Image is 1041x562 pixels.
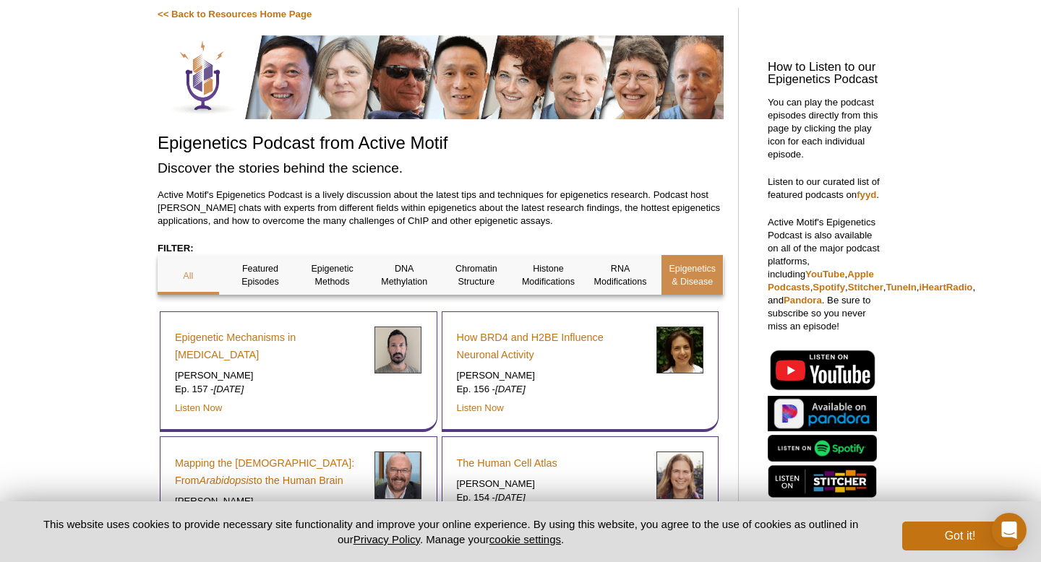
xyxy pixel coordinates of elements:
img: Listen on Spotify [768,435,877,462]
a: The Human Cell Atlas [457,454,557,472]
img: Joseph Ecker headshot [374,451,421,498]
p: Epigenetic Methods [301,262,363,288]
a: Mapping the [DEMOGRAPHIC_DATA]: FromArabidopsisto the Human Brain [175,454,364,489]
h1: Epigenetics Podcast from Active Motif [158,134,724,155]
img: Sarah Teichmann headshot [656,451,703,498]
p: Active Motif's Epigenetics Podcast is a lively discussion about the latest tips and techniques fo... [158,189,724,228]
a: How BRD4 and H2BE Influence Neuronal Activity [457,329,646,363]
p: Featured Episodes [230,262,291,288]
p: Chromatin Structure [446,262,507,288]
a: YouTube [805,269,844,280]
img: Luca Magnani headshot [374,327,421,373]
p: Ep. 157 - [175,383,364,396]
p: You can play the podcast episodes directly from this page by clicking the play icon for each indi... [768,96,883,161]
a: Apple Podcasts [768,269,874,293]
a: Stitcher [848,282,883,293]
p: Epigenetics & Disease [661,262,723,288]
p: [PERSON_NAME] [175,369,364,382]
button: Got it! [902,522,1018,550]
em: [DATE] [214,384,244,394]
a: Listen Now [457,402,504,413]
p: Listen to our curated list of featured podcasts on . [768,176,883,202]
a: Epigenetic Mechanisms in [MEDICAL_DATA] [175,329,364,363]
em: [DATE] [495,492,526,503]
strong: FILTER: [158,243,194,254]
p: [PERSON_NAME] [457,369,646,382]
img: Discover the stories behind the science. [158,35,724,119]
p: Active Motif's Epigenetics Podcast is also available on all of the major podcast platforms, inclu... [768,216,883,333]
p: [PERSON_NAME] [175,495,364,508]
img: Listen on Pandora [768,396,877,431]
a: Listen Now [175,402,222,413]
p: This website uses cookies to provide necessary site functionality and improve your online experie... [23,516,878,547]
div: Open Intercom Messenger [992,513,1027,548]
em: [DATE] [495,384,526,394]
p: Ep. 156 - [457,383,646,396]
p: DNA Methylation [374,262,435,288]
img: Listen on Stitcher [768,465,877,498]
img: Listen on YouTube [768,347,877,392]
a: fyyd [857,189,876,200]
button: cookie settings [489,533,561,545]
p: Ep. 154 - [457,491,646,504]
img: Erica Korb headshot [656,327,703,373]
a: Pandora [784,295,822,306]
a: Spotify [813,282,845,293]
p: Histone Modifications [518,262,579,288]
a: iHeartRadio [919,282,972,293]
p: [PERSON_NAME] [457,477,646,490]
a: TuneIn [886,282,916,293]
a: Privacy Policy [354,533,420,545]
a: << Back to Resources Home Page [158,9,312,20]
h2: Discover the stories behind the science. [158,158,724,178]
p: RNA Modifications [590,262,651,288]
p: All [158,269,219,282]
h3: How to Listen to our Epigenetics Podcast [768,61,883,86]
em: Arabidopsis [200,475,254,486]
